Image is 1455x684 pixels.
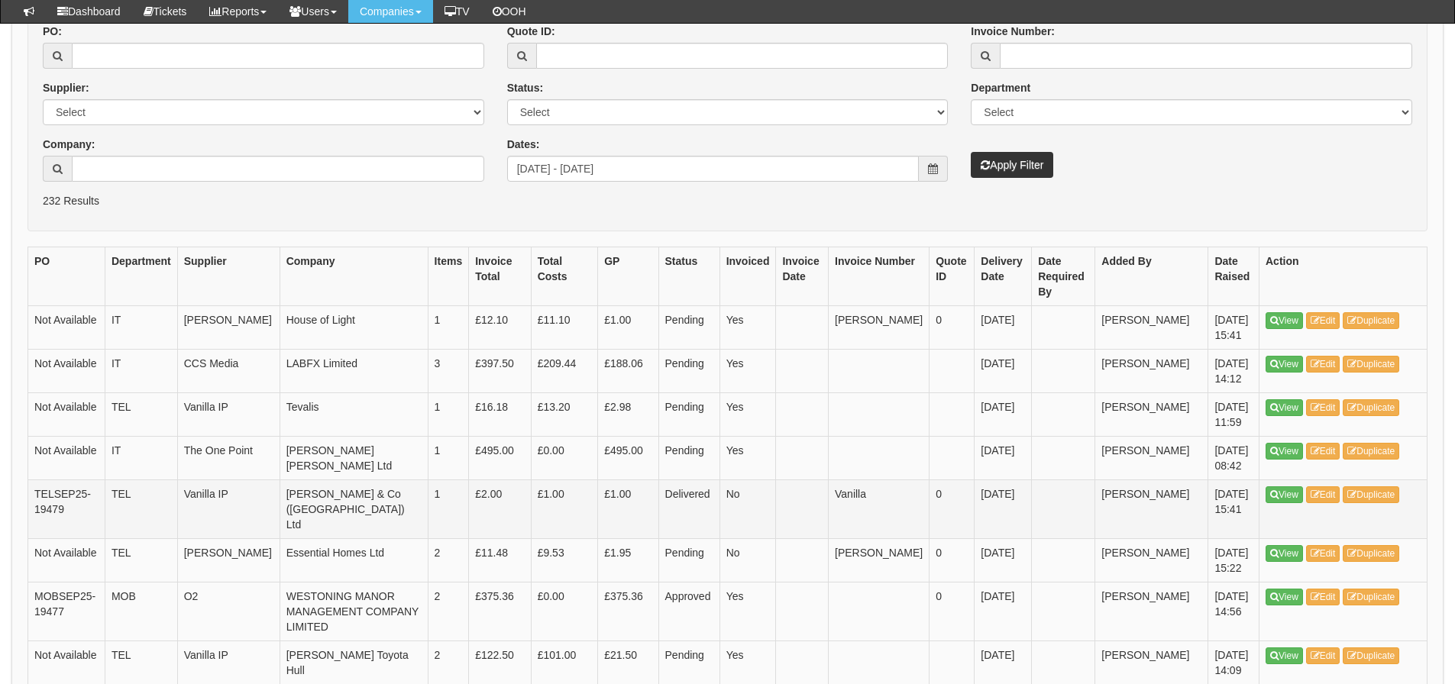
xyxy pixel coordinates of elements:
[531,582,598,640] td: £0.00
[1266,545,1303,562] a: View
[598,247,658,305] th: GP
[507,80,543,95] label: Status:
[280,582,428,640] td: WESTONING MANOR MANAGEMENT COMPANY LIMITED
[971,152,1053,178] button: Apply Filter
[658,247,719,305] th: Status
[975,305,1032,349] td: [DATE]
[28,305,105,349] td: Not Available
[28,479,105,538] td: TELSEP25-19479
[598,349,658,392] td: £188.06
[829,479,930,538] td: Vanilla
[531,247,598,305] th: Total Costs
[28,640,105,684] td: Not Available
[930,582,975,640] td: 0
[428,582,469,640] td: 2
[1343,545,1399,562] a: Duplicate
[28,582,105,640] td: MOBSEP25-19477
[1095,349,1208,392] td: [PERSON_NAME]
[598,392,658,436] td: £2.98
[507,24,555,39] label: Quote ID:
[280,392,428,436] td: Tevalis
[1306,312,1340,329] a: Edit
[1306,443,1340,460] a: Edit
[975,479,1032,538] td: [DATE]
[177,392,280,436] td: Vanilla IP
[658,479,719,538] td: Delivered
[971,80,1030,95] label: Department
[177,305,280,349] td: [PERSON_NAME]
[975,582,1032,640] td: [DATE]
[658,582,719,640] td: Approved
[28,436,105,479] td: Not Available
[975,349,1032,392] td: [DATE]
[428,479,469,538] td: 1
[531,479,598,538] td: £1.00
[975,640,1032,684] td: [DATE]
[1306,356,1340,373] a: Edit
[598,436,658,479] td: £495.00
[43,80,89,95] label: Supplier:
[105,349,177,392] td: IT
[975,392,1032,436] td: [DATE]
[43,24,62,39] label: PO:
[1306,399,1340,416] a: Edit
[1343,312,1399,329] a: Duplicate
[280,305,428,349] td: House of Light
[177,349,280,392] td: CCS Media
[469,479,531,538] td: £2.00
[719,640,776,684] td: Yes
[1095,305,1208,349] td: [PERSON_NAME]
[469,538,531,582] td: £11.48
[469,392,531,436] td: £16.18
[177,582,280,640] td: O2
[177,479,280,538] td: Vanilla IP
[598,479,658,538] td: £1.00
[975,247,1032,305] th: Delivery Date
[719,349,776,392] td: Yes
[598,582,658,640] td: £375.36
[280,640,428,684] td: [PERSON_NAME] Toyota Hull
[1208,305,1259,349] td: [DATE] 15:41
[28,392,105,436] td: Not Available
[428,305,469,349] td: 1
[469,247,531,305] th: Invoice Total
[428,392,469,436] td: 1
[1343,443,1399,460] a: Duplicate
[1266,486,1303,503] a: View
[469,640,531,684] td: £122.50
[1095,392,1208,436] td: [PERSON_NAME]
[1306,545,1340,562] a: Edit
[1095,538,1208,582] td: [PERSON_NAME]
[177,436,280,479] td: The One Point
[469,349,531,392] td: £397.50
[1343,356,1399,373] a: Duplicate
[719,479,776,538] td: No
[930,247,975,305] th: Quote ID
[105,640,177,684] td: TEL
[177,640,280,684] td: Vanilla IP
[1266,647,1303,664] a: View
[975,436,1032,479] td: [DATE]
[1208,479,1259,538] td: [DATE] 15:41
[177,247,280,305] th: Supplier
[1343,647,1399,664] a: Duplicate
[428,436,469,479] td: 1
[1208,392,1259,436] td: [DATE] 11:59
[280,349,428,392] td: LABFX Limited
[719,436,776,479] td: Yes
[28,349,105,392] td: Not Available
[1208,640,1259,684] td: [DATE] 14:09
[105,582,177,640] td: MOB
[531,349,598,392] td: £209.44
[829,247,930,305] th: Invoice Number
[971,24,1055,39] label: Invoice Number:
[1306,647,1340,664] a: Edit
[975,538,1032,582] td: [DATE]
[658,538,719,582] td: Pending
[507,137,540,152] label: Dates:
[1266,399,1303,416] a: View
[105,247,177,305] th: Department
[1095,436,1208,479] td: [PERSON_NAME]
[598,305,658,349] td: £1.00
[28,247,105,305] th: PO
